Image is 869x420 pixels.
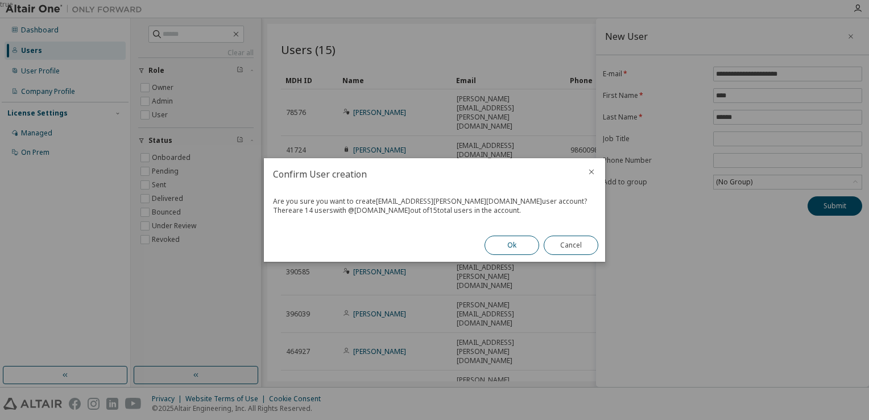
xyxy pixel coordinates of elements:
button: Cancel [544,236,598,255]
div: There are 14 users with @ [DOMAIN_NAME] out of 15 total users in the account. [273,206,596,215]
button: close [587,167,596,176]
button: Ok [485,236,539,255]
h2: Confirm User creation [264,158,578,190]
div: Are you sure you want to create [EMAIL_ADDRESS][PERSON_NAME][DOMAIN_NAME] user account? [273,197,596,206]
